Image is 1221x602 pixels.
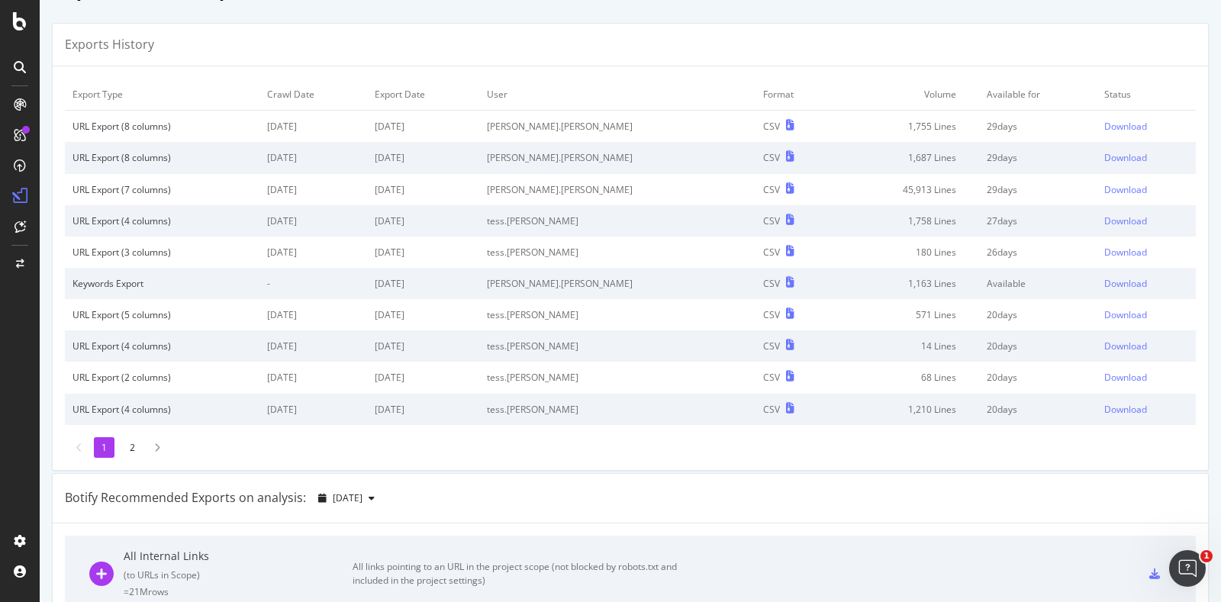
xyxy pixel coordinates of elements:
span: 2025 Sep. 12th [333,491,362,504]
div: URL Export (8 columns) [72,120,252,133]
div: URL Export (7 columns) [72,183,252,196]
div: CSV [763,371,780,384]
td: [DATE] [367,237,479,268]
td: [DATE] [367,268,479,299]
td: [DATE] [367,205,479,237]
div: Download [1104,246,1147,259]
td: Volume [835,79,978,111]
div: URL Export (4 columns) [72,403,252,416]
td: [DATE] [259,237,366,268]
div: All links pointing to an URL in the project scope (not blocked by robots.txt and included in the ... [353,560,696,588]
td: [PERSON_NAME].[PERSON_NAME] [479,142,755,173]
td: Format [755,79,836,111]
td: [DATE] [367,362,479,393]
div: All Internal Links [124,549,353,564]
a: Download [1104,340,1188,353]
td: [DATE] [259,205,366,237]
div: CSV [763,183,780,196]
a: Download [1104,183,1188,196]
div: CSV [763,120,780,133]
a: Download [1104,120,1188,133]
td: 571 Lines [835,299,978,330]
div: Download [1104,308,1147,321]
td: [PERSON_NAME].[PERSON_NAME] [479,268,755,299]
td: [DATE] [259,174,366,205]
div: CSV [763,340,780,353]
td: [PERSON_NAME].[PERSON_NAME] [479,111,755,143]
div: URL Export (4 columns) [72,340,252,353]
div: URL Export (2 columns) [72,371,252,384]
td: 68 Lines [835,362,978,393]
li: 2 [122,437,143,458]
div: Download [1104,214,1147,227]
div: CSV [763,151,780,164]
td: [DATE] [367,330,479,362]
td: Crawl Date [259,79,366,111]
div: URL Export (8 columns) [72,151,252,164]
span: 1 [1200,550,1213,562]
td: 1,687 Lines [835,142,978,173]
td: Export Type [65,79,259,111]
td: 29 days [979,142,1097,173]
div: URL Export (4 columns) [72,214,252,227]
div: CSV [763,246,780,259]
a: Download [1104,277,1188,290]
td: [DATE] [259,142,366,173]
a: Download [1104,403,1188,416]
td: [DATE] [367,111,479,143]
td: tess.[PERSON_NAME] [479,362,755,393]
div: Download [1104,371,1147,384]
td: [DATE] [259,362,366,393]
iframe: Intercom live chat [1169,550,1206,587]
td: 1,163 Lines [835,268,978,299]
a: Download [1104,371,1188,384]
div: Download [1104,120,1147,133]
td: 29 days [979,174,1097,205]
td: tess.[PERSON_NAME] [479,330,755,362]
td: [DATE] [367,394,479,425]
td: 1,210 Lines [835,394,978,425]
div: ( to URLs in Scope ) [124,568,353,581]
a: Download [1104,151,1188,164]
div: CSV [763,403,780,416]
td: 45,913 Lines [835,174,978,205]
div: Botify Recommended Exports on analysis: [65,489,306,507]
td: Export Date [367,79,479,111]
td: 20 days [979,299,1097,330]
td: 1,758 Lines [835,205,978,237]
td: [DATE] [259,330,366,362]
div: CSV [763,308,780,321]
td: [PERSON_NAME].[PERSON_NAME] [479,174,755,205]
td: [DATE] [367,174,479,205]
button: [DATE] [312,486,381,510]
div: Download [1104,277,1147,290]
td: tess.[PERSON_NAME] [479,299,755,330]
td: 1,755 Lines [835,111,978,143]
td: 20 days [979,330,1097,362]
td: User [479,79,755,111]
div: CSV [763,214,780,227]
div: Available [987,277,1089,290]
div: CSV [763,277,780,290]
td: [DATE] [259,111,366,143]
td: [DATE] [367,299,479,330]
td: [DATE] [259,299,366,330]
div: = 21M rows [124,585,353,598]
td: Available for [979,79,1097,111]
div: Download [1104,151,1147,164]
div: URL Export (3 columns) [72,246,252,259]
td: tess.[PERSON_NAME] [479,205,755,237]
a: Download [1104,246,1188,259]
div: Download [1104,183,1147,196]
td: - [259,268,366,299]
td: tess.[PERSON_NAME] [479,237,755,268]
div: csv-export [1149,568,1160,579]
td: 14 Lines [835,330,978,362]
a: Download [1104,214,1188,227]
td: Status [1097,79,1196,111]
td: 20 days [979,362,1097,393]
div: Download [1104,340,1147,353]
td: 27 days [979,205,1097,237]
a: Download [1104,308,1188,321]
td: tess.[PERSON_NAME] [479,394,755,425]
